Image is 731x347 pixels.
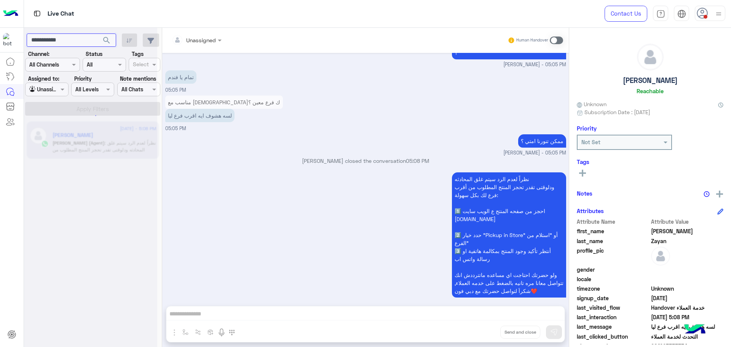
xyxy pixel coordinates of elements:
[704,191,710,197] img: notes
[651,313,724,321] span: 2025-08-29T14:08:36.681Z
[3,33,17,47] img: 1403182699927242
[677,10,686,18] img: tab
[577,313,650,321] span: last_interaction
[651,323,724,331] span: لسه هشوف ايه اقرب فرع ليا
[577,207,604,214] h6: Attributes
[577,304,650,312] span: last_visited_flow
[577,100,607,108] span: Unknown
[165,126,186,131] span: 05:05 PM
[577,237,650,245] span: last_name
[84,109,97,122] div: loading...
[165,96,283,109] p: 29/8/2025, 5:05 PM
[637,44,663,70] img: defaultAdmin.png
[651,275,724,283] span: null
[406,158,429,164] span: 05:08 PM
[32,9,42,18] img: tab
[682,317,708,343] img: hulul-logo.png
[651,333,724,341] span: التحدث لخدمة العملاء
[651,285,724,293] span: Unknown
[577,323,650,331] span: last_message
[165,70,196,84] p: 29/8/2025, 5:05 PM
[651,304,724,312] span: Handover خدمة العملاء
[637,88,664,94] h6: Reachable
[577,275,650,283] span: locale
[656,10,665,18] img: tab
[165,87,186,93] span: 05:05 PM
[577,294,650,302] span: signup_date
[48,9,74,19] p: Live Chat
[165,157,566,165] p: [PERSON_NAME] closed the conversation
[577,190,592,197] h6: Notes
[577,333,650,341] span: last_clicked_button
[577,227,650,235] span: first_name
[518,134,566,148] p: 29/8/2025, 5:05 PM
[577,218,650,226] span: Attribute Name
[503,150,566,157] span: [PERSON_NAME] - 05:05 PM
[651,218,724,226] span: Attribute Value
[503,61,566,68] span: [PERSON_NAME] - 05:05 PM
[651,237,724,245] span: Zayan
[651,266,724,274] span: null
[605,6,647,22] a: Contact Us
[577,247,650,264] span: profile_pic
[577,285,650,293] span: timezone
[651,294,724,302] span: 2025-08-25T12:42:17.487Z
[577,158,723,165] h6: Tags
[516,37,548,43] small: Human Handover
[577,125,597,132] h6: Priority
[716,191,723,197] img: add
[165,109,235,122] p: 29/8/2025, 5:05 PM
[714,9,723,19] img: profile
[452,172,566,298] p: 29/8/2025, 5:08 PM
[500,326,540,339] button: Send and close
[651,247,670,266] img: defaultAdmin.png
[577,266,650,274] span: gender
[651,227,724,235] span: Mohamed
[623,76,678,85] h5: [PERSON_NAME]
[132,60,149,70] div: Select
[653,6,668,22] a: tab
[3,6,18,22] img: Logo
[584,108,650,116] span: Subscription Date : [DATE]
